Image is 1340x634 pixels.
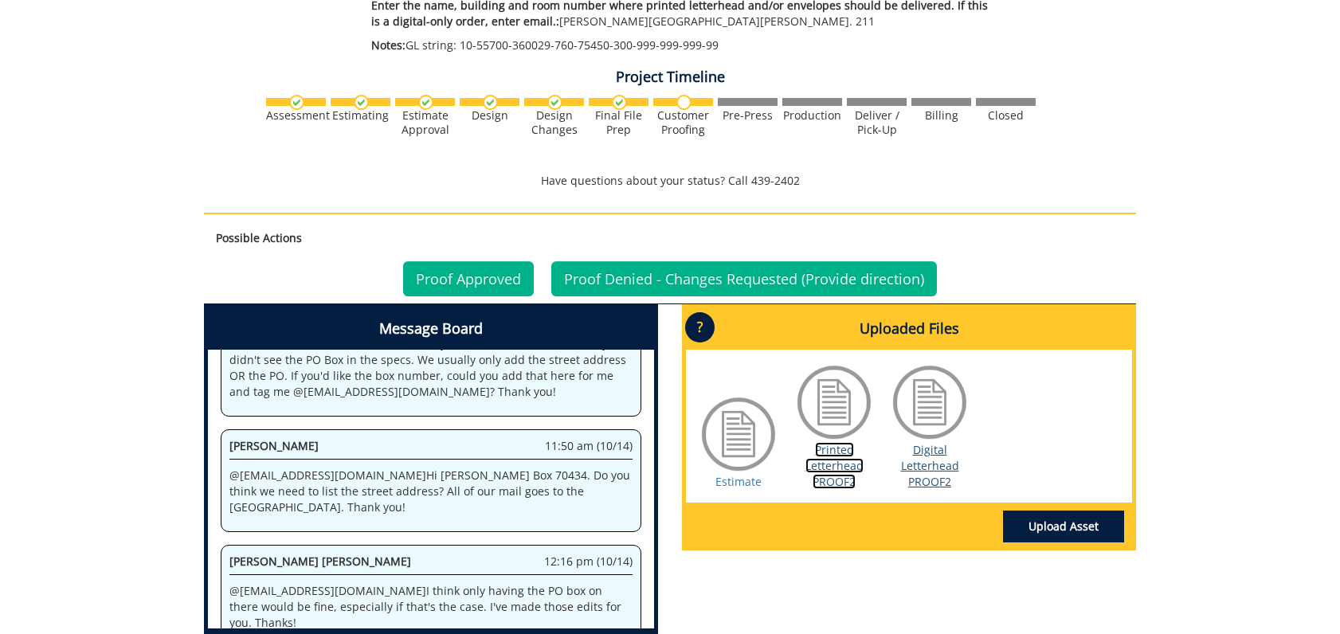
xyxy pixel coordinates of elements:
[718,108,778,123] div: Pre-Press
[676,95,692,110] img: no
[685,312,715,342] p: ?
[403,261,534,296] a: Proof Approved
[204,173,1136,189] p: Have questions about your status? Call 439-2402
[229,336,633,400] p: @ [EMAIL_ADDRESS][DOMAIN_NAME] Hey there, [PERSON_NAME]! Sorry, I didn't see the PO Box in the sp...
[460,108,519,123] div: Design
[911,108,971,123] div: Billing
[371,37,406,53] span: Notes:
[229,468,633,515] p: @ [EMAIL_ADDRESS][DOMAIN_NAME] Hi [PERSON_NAME] Box 70434. Do you think we need to list the stree...
[976,108,1036,123] div: Closed
[545,438,633,454] span: 11:50 am (10/14)
[782,108,842,123] div: Production
[715,474,762,489] a: Estimate
[901,442,959,489] a: Digital Letterhead PROOF2
[686,308,1132,350] h4: Uploaded Files
[395,108,455,137] div: Estimate Approval
[208,308,654,350] h4: Message Board
[547,95,562,110] img: checkmark
[418,95,433,110] img: checkmark
[612,95,627,110] img: checkmark
[354,95,369,110] img: checkmark
[1003,511,1124,542] a: Upload Asset
[524,108,584,137] div: Design Changes
[483,95,498,110] img: checkmark
[847,108,907,137] div: Deliver / Pick-Up
[331,108,390,123] div: Estimating
[204,69,1136,85] h4: Project Timeline
[289,95,304,110] img: checkmark
[229,583,633,631] p: @ [EMAIL_ADDRESS][DOMAIN_NAME] I think only having the PO box on there would be fine, especially ...
[229,438,319,453] span: [PERSON_NAME]
[589,108,648,137] div: Final File Prep
[371,37,995,53] p: GL string: 10-55700-360029-760-75450-300-999-999-999-99
[216,230,302,245] strong: Possible Actions
[805,442,864,489] a: Printed Letterhead PROOF2
[544,554,633,569] span: 12:16 pm (10/14)
[229,554,411,569] span: [PERSON_NAME] [PERSON_NAME]
[551,261,937,296] a: Proof Denied - Changes Requested (Provide direction)
[266,108,326,123] div: Assessment
[653,108,713,137] div: Customer Proofing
